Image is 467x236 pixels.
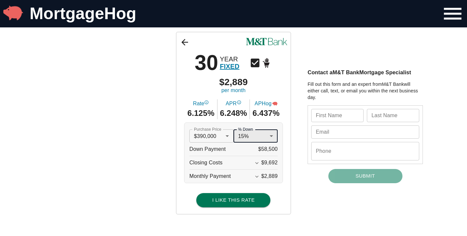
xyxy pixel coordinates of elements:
span: I Like This Rate [204,196,263,204]
span: $9,692 [261,160,278,165]
input: Jenny [311,109,364,122]
input: Tutone [367,109,419,122]
svg: Annual Percentage Rate - The interest rate on the loan if lender fees were averaged into each mon... [237,100,241,105]
button: Expand More [253,159,261,167]
span: Rate [193,100,209,108]
svg: Home Purchase [261,57,272,69]
span: Closing Costs [189,156,223,169]
h3: Contact a M&T Bank Mortgage Specialist [308,69,423,76]
span: $2,889 [219,78,248,87]
span: APHog [255,100,277,108]
button: Expand More [253,172,261,181]
span: Monthly Payment [189,170,231,183]
span: Down Payment [189,143,226,156]
input: (555) 867-5309 [311,142,419,160]
div: $390,000 [189,129,233,143]
div: Annual Percentage HOG Rate - The interest rate on the loan if lender fees were averaged into each... [272,100,278,108]
span: $2,889 [261,173,278,179]
span: FIXED [220,63,239,70]
input: jenny.tutone@email.com [311,125,419,139]
p: Fill out this form and an expert from M&T Bank will either call, text, or email you within the ne... [308,81,423,101]
span: 6.125% [187,108,214,119]
button: I Like This Rate [196,193,270,207]
a: I Like This Rate [196,188,270,209]
img: Click Logo for more rates from this lender! [246,38,287,46]
span: APR [226,100,241,108]
span: YEAR [220,55,239,63]
span: $58,500 [258,143,278,156]
span: 6.437% [253,108,280,119]
svg: Interest Rate "rate", reflects the cost of borrowing. If the interest rate is 3% and your loan is... [204,100,209,105]
img: MortgageHog Logo [3,3,23,23]
span: per month [221,87,245,94]
img: APHog Icon [272,101,278,106]
div: 15% [233,129,278,143]
a: MortgageHog [30,4,136,23]
svg: Conventional Mortgage [249,57,261,69]
span: 30 [195,52,218,73]
span: 6.248% [220,108,247,119]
